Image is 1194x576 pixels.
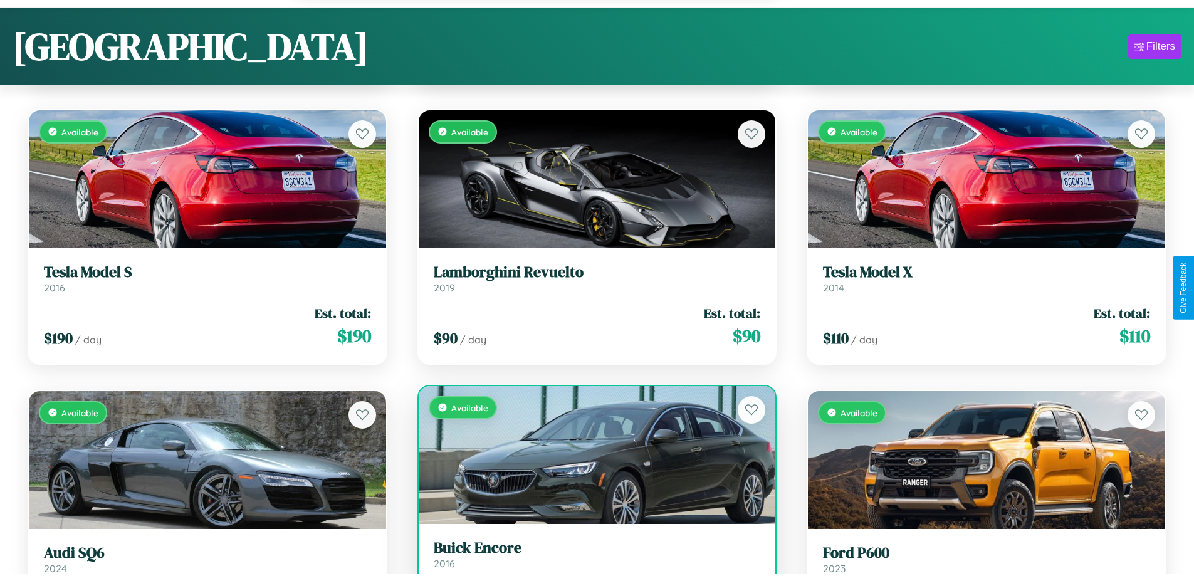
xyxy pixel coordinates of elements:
[44,281,65,294] span: 2016
[434,557,455,570] span: 2016
[44,263,371,294] a: Tesla Model S2016
[823,328,849,348] span: $ 110
[434,328,458,348] span: $ 90
[434,263,761,281] h3: Lamborghini Revuelto
[823,544,1150,575] a: Ford P6002023
[61,407,98,418] span: Available
[823,562,846,575] span: 2023
[315,304,371,322] span: Est. total:
[841,127,877,137] span: Available
[733,323,760,348] span: $ 90
[61,127,98,137] span: Available
[44,328,73,348] span: $ 190
[337,323,371,348] span: $ 190
[851,333,877,346] span: / day
[434,539,761,570] a: Buick Encore2016
[823,281,844,294] span: 2014
[434,281,455,294] span: 2019
[1179,263,1188,313] div: Give Feedback
[434,263,761,294] a: Lamborghini Revuelto2019
[451,402,488,413] span: Available
[823,263,1150,281] h3: Tesla Model X
[1119,323,1150,348] span: $ 110
[704,304,760,322] span: Est. total:
[451,127,488,137] span: Available
[44,562,67,575] span: 2024
[13,21,369,72] h1: [GEOGRAPHIC_DATA]
[1146,40,1175,53] div: Filters
[823,263,1150,294] a: Tesla Model X2014
[1094,304,1150,322] span: Est. total:
[841,407,877,418] span: Available
[823,544,1150,562] h3: Ford P600
[44,263,371,281] h3: Tesla Model S
[434,539,761,557] h3: Buick Encore
[44,544,371,562] h3: Audi SQ6
[75,333,102,346] span: / day
[460,333,486,346] span: / day
[1128,34,1181,59] button: Filters
[44,544,371,575] a: Audi SQ62024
